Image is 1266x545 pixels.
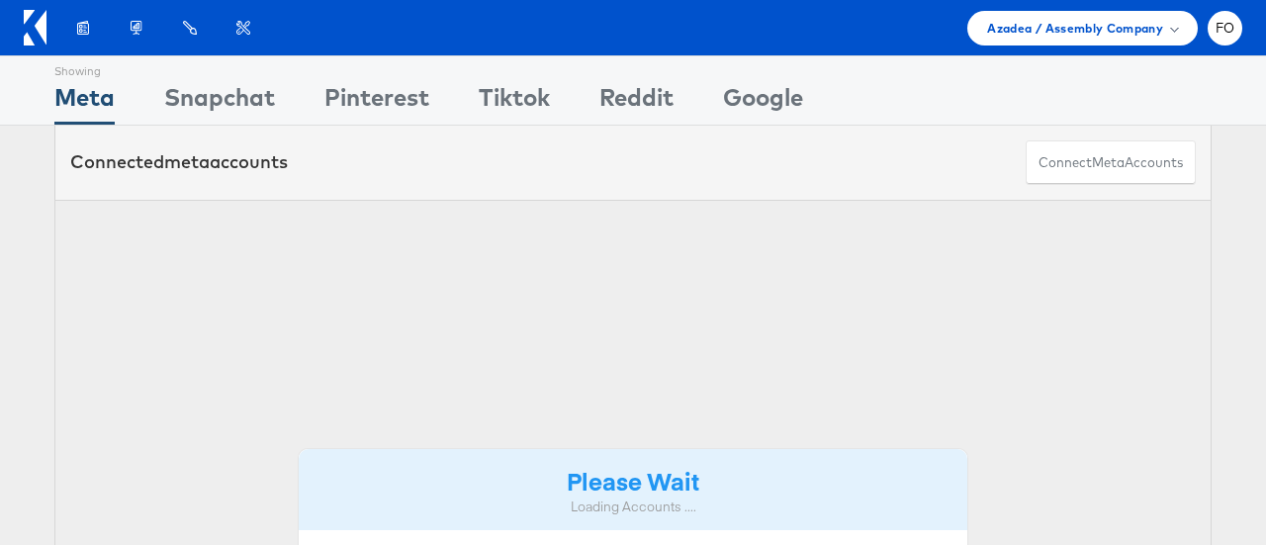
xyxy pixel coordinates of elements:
div: Connected accounts [70,149,288,175]
div: Meta [54,80,115,125]
div: Showing [54,56,115,80]
div: Loading Accounts .... [314,498,952,516]
div: Snapchat [164,80,275,125]
span: Azadea / Assembly Company [987,18,1163,39]
div: Tiktok [479,80,550,125]
span: meta [164,150,210,173]
span: FO [1216,22,1235,35]
div: Reddit [599,80,674,125]
button: ConnectmetaAccounts [1026,140,1196,185]
span: meta [1092,153,1125,172]
strong: Please Wait [567,464,699,497]
div: Pinterest [324,80,429,125]
div: Google [723,80,803,125]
